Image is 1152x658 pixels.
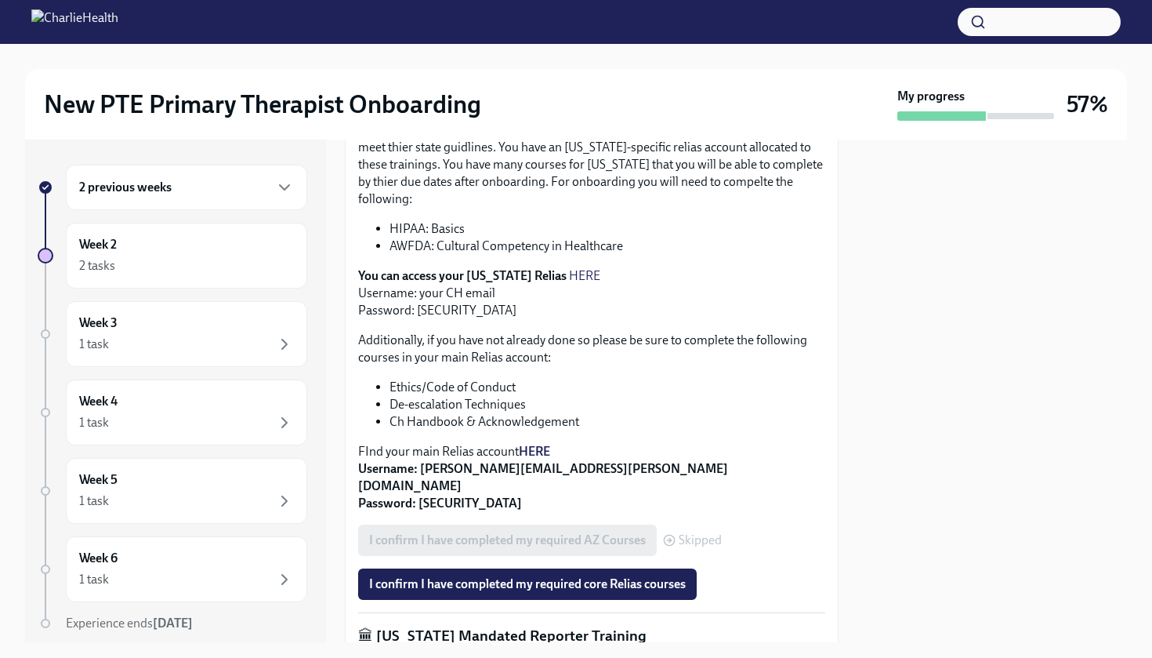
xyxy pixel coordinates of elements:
[358,268,567,283] strong: You can access your [US_STATE] Relias
[369,576,686,592] span: I confirm I have completed my required core Relias courses
[66,616,193,631] span: Experience ends
[679,534,722,547] span: Skipped
[79,393,118,410] h6: Week 4
[79,336,109,353] div: 1 task
[1067,90,1108,118] h3: 57%
[79,493,109,510] div: 1 task
[358,104,825,208] p: [US_STATE] requires all Charlie health clinicians to complete a specific set of courses to meet t...
[358,332,825,366] p: Additionally, if you have not already done so please be sure to complete the following courses in...
[519,444,550,459] a: HERE
[44,89,481,120] h2: New PTE Primary Therapist Onboarding
[38,458,307,524] a: Week 51 task
[79,179,172,196] h6: 2 previous weeks
[358,267,825,319] p: Username: your CH email Password: [SECURITY_DATA]
[389,379,825,396] li: Ethics/Code of Conduct
[79,550,118,567] h6: Week 6
[38,223,307,289] a: Week 22 tasks
[389,220,825,238] li: HIPAA: Basics
[153,616,193,631] strong: [DATE]
[38,301,307,367] a: Week 31 task
[79,414,109,431] div: 1 task
[79,236,117,253] h6: Week 2
[79,314,118,332] h6: Week 3
[31,9,118,35] img: CharlieHealth
[79,257,115,274] div: 2 tasks
[79,571,109,588] div: 1 task
[79,471,118,489] h6: Week 5
[389,396,825,413] li: De-escalation Techniques
[389,238,825,255] li: AWFDA: Cultural Competency in Healthcare
[569,268,600,283] a: HERE
[897,88,965,105] strong: My progress
[358,626,825,646] p: 🏛 [US_STATE] Mandated Reporter Training
[38,536,307,602] a: Week 61 task
[66,165,307,210] div: 2 previous weeks
[358,569,697,600] button: I confirm I have completed my required core Relias courses
[358,461,728,511] strong: Username: [PERSON_NAME][EMAIL_ADDRESS][PERSON_NAME][DOMAIN_NAME] Password: [SECURITY_DATA]
[358,443,825,512] p: FInd your main Relias account
[389,413,825,431] li: Ch Handbook & Acknowledgement
[38,380,307,445] a: Week 41 task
